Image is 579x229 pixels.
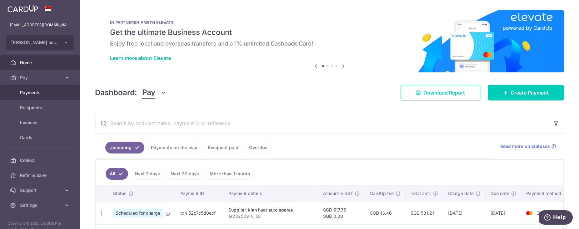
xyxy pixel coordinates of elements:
[511,89,549,96] span: Create Payment
[523,209,536,217] img: Bank Card
[110,55,171,61] a: Learn more about Elevate
[539,210,573,226] iframe: Opens a widget where you can find more information
[6,35,74,50] button: [PERSON_NAME] holdings inn bike leasing pte ltd
[228,207,313,213] div: Supplier. kian huat auto spares
[20,134,61,141] span: Cards
[20,187,61,193] span: Support
[11,39,57,46] span: [PERSON_NAME] holdings inn bike leasing pte ltd
[20,157,61,163] span: Collect
[423,89,465,96] span: Download Report
[223,185,318,202] th: Payment details
[142,87,166,99] button: Pay
[167,168,203,180] a: Next 30 days
[20,60,61,66] span: Home
[20,172,61,178] span: Refer & Save
[147,142,201,153] a: Payments on the way
[110,20,549,25] p: IN PARTNERSHIP WITH ELEVATE
[521,185,569,202] th: Payment method
[113,190,127,197] span: Status
[20,119,61,126] span: Invoices
[20,105,61,111] span: Recipients
[448,190,474,197] span: Charge date
[95,87,137,98] h4: Dashboard:
[175,185,223,202] th: Payment ID
[401,85,480,100] a: Download Report
[318,202,365,224] td: SGD 517.75 SGD 0.00
[95,113,549,133] input: Search by recipient name, payment id or reference
[142,87,155,99] span: Pay
[95,10,564,72] img: Renovation banner
[370,190,394,197] span: CardUp fee
[20,90,61,96] span: Payments
[113,209,163,217] span: Scheduled for charge
[491,190,509,197] span: Due date
[7,5,38,12] img: CardUp
[486,202,521,224] td: [DATE]
[500,143,556,149] a: Read more on statuses
[131,168,164,180] a: Next 7 days
[406,202,443,224] td: SGD 531.21
[105,142,144,153] a: Upcoming
[110,27,549,37] h5: Get the ultimate Business Account
[411,190,431,197] span: Total amt.
[323,190,353,197] span: Amount & GST
[175,202,223,224] td: txn_52c7c5d0ecf
[204,142,242,153] a: Recipient paid
[537,210,548,216] span: 3970
[365,202,406,224] td: SGD 13.46
[206,168,254,180] a: More than 1 month
[488,85,564,100] a: Create Payment
[20,202,61,208] span: Settings
[10,22,70,28] p: [EMAIL_ADDRESS][DOMAIN_NAME]
[228,213,313,219] p: ar202509-0158
[110,40,549,47] h6: Enjoy free local and overseas transfers and a 1% unlimited Cashback Card!
[443,202,486,224] td: [DATE]
[245,142,272,153] a: Overdue
[500,143,550,149] span: Read more on statuses
[106,168,128,180] a: All
[20,75,61,81] span: Pay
